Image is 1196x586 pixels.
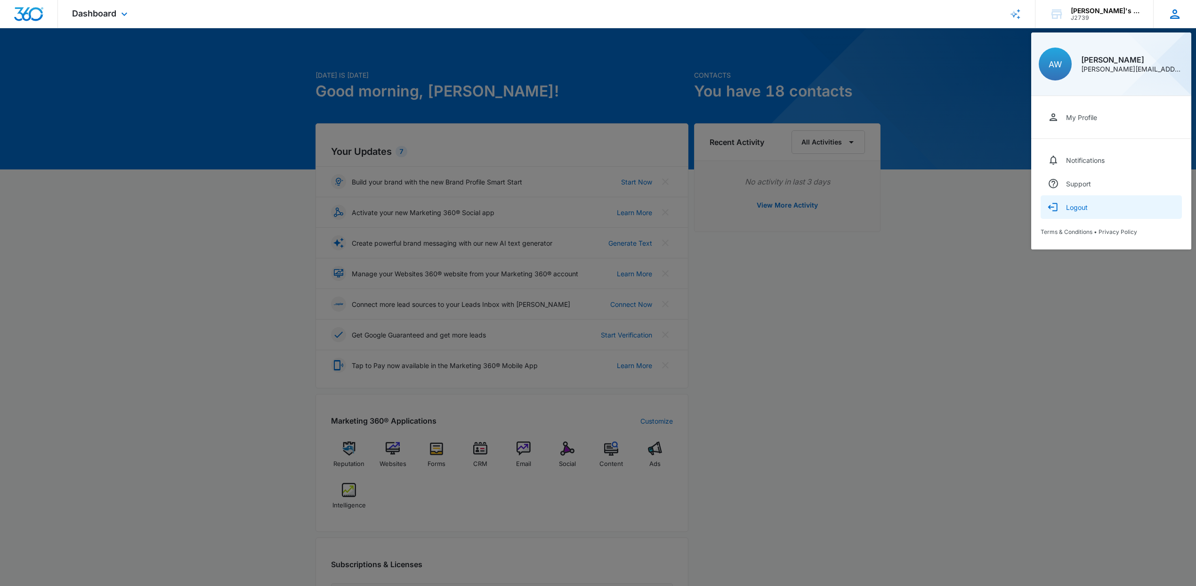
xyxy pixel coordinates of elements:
a: Notifications [1041,148,1182,172]
div: My Profile [1066,113,1097,121]
span: Dashboard [72,8,116,18]
div: Support [1066,180,1091,188]
a: My Profile [1041,105,1182,129]
div: Notifications [1066,156,1105,164]
div: Logout [1066,203,1088,211]
a: Privacy Policy [1099,228,1137,235]
div: account name [1071,7,1139,15]
div: [PERSON_NAME] [1081,56,1184,64]
a: Support [1041,172,1182,195]
span: AW [1049,59,1062,69]
a: Terms & Conditions [1041,228,1092,235]
button: Logout [1041,195,1182,219]
div: [PERSON_NAME][EMAIL_ADDRESS][PERSON_NAME][DOMAIN_NAME] [1081,66,1184,72]
div: • [1041,228,1182,235]
div: account id [1071,15,1139,21]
